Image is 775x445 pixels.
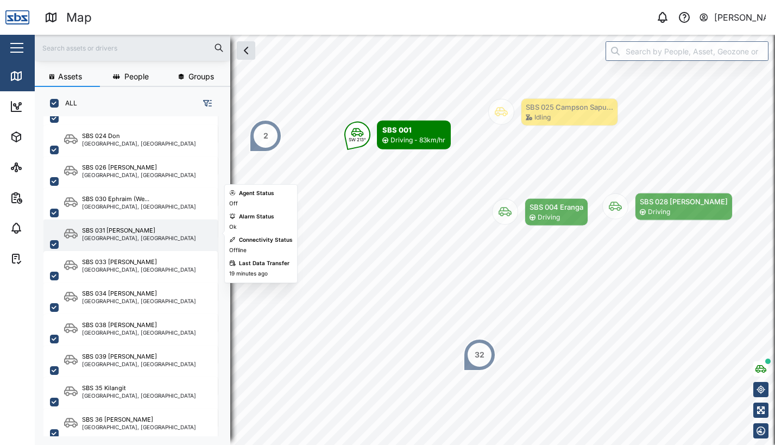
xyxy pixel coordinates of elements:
div: [GEOGRAPHIC_DATA], [GEOGRAPHIC_DATA] [82,172,196,178]
div: SBS 004 Eranga [530,202,583,212]
div: Map marker [488,98,618,126]
div: [GEOGRAPHIC_DATA], [GEOGRAPHIC_DATA] [82,298,196,304]
div: [GEOGRAPHIC_DATA], [GEOGRAPHIC_DATA] [82,361,196,367]
div: [GEOGRAPHIC_DATA], [GEOGRAPHIC_DATA] [82,204,196,209]
div: Assets [28,131,62,143]
div: SBS 038 [PERSON_NAME] [82,321,157,330]
div: Alarm Status [239,212,274,221]
div: Map marker [344,121,451,149]
div: Reports [28,192,65,204]
div: Driving [538,212,560,223]
canvas: Map [35,35,775,445]
label: ALL [59,99,77,108]
div: SBS 36 [PERSON_NAME] [82,415,153,424]
div: Driving [648,207,670,217]
div: SBS 030 Ephraim (We... [82,195,149,204]
div: SBS 039 [PERSON_NAME] [82,352,157,361]
div: Idling [534,112,551,123]
div: SBS 034 [PERSON_NAME] [82,289,157,298]
div: 2 [263,130,268,142]
div: Map marker [463,339,496,371]
div: Off [229,199,238,208]
div: SBS 025 Campson Sapu... [526,102,613,112]
div: Map marker [492,198,588,226]
input: Search assets or drivers [41,40,224,56]
div: [GEOGRAPHIC_DATA], [GEOGRAPHIC_DATA] [82,141,196,146]
span: People [124,73,149,80]
div: SBS 001 [382,124,445,135]
div: Tasks [28,253,58,265]
div: Sites [28,161,54,173]
div: [GEOGRAPHIC_DATA], [GEOGRAPHIC_DATA] [82,235,196,241]
img: Main Logo [5,5,29,29]
span: Assets [58,73,82,80]
div: SBS 033 [PERSON_NAME] [82,258,157,267]
div: SBS 026 [PERSON_NAME] [82,163,157,172]
div: Agent Status [239,189,274,198]
div: Dashboard [28,101,77,112]
div: SBS 024 Don [82,131,120,141]
div: [GEOGRAPHIC_DATA], [GEOGRAPHIC_DATA] [82,424,196,430]
button: [PERSON_NAME] [698,10,766,25]
div: [GEOGRAPHIC_DATA], [GEOGRAPHIC_DATA] [82,267,196,272]
div: Map [28,70,53,82]
div: Map marker [249,120,282,152]
div: [GEOGRAPHIC_DATA], [GEOGRAPHIC_DATA] [82,330,196,335]
div: [GEOGRAPHIC_DATA], [GEOGRAPHIC_DATA] [82,393,196,398]
div: Map [66,8,92,27]
input: Search by People, Asset, Geozone or Place [606,41,768,61]
div: Map marker [602,193,733,221]
span: Groups [188,73,214,80]
div: SBS 35 Kilangit [82,384,126,393]
div: grid [43,116,230,436]
div: 32 [475,349,484,361]
div: Alarms [28,222,62,234]
div: Driving - 83km/hr [390,135,445,146]
div: SW 213° [349,137,366,142]
div: SBS 031 [PERSON_NAME] [82,226,155,235]
div: [PERSON_NAME] [714,11,766,24]
div: SBS 028 [PERSON_NAME] [640,196,728,207]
